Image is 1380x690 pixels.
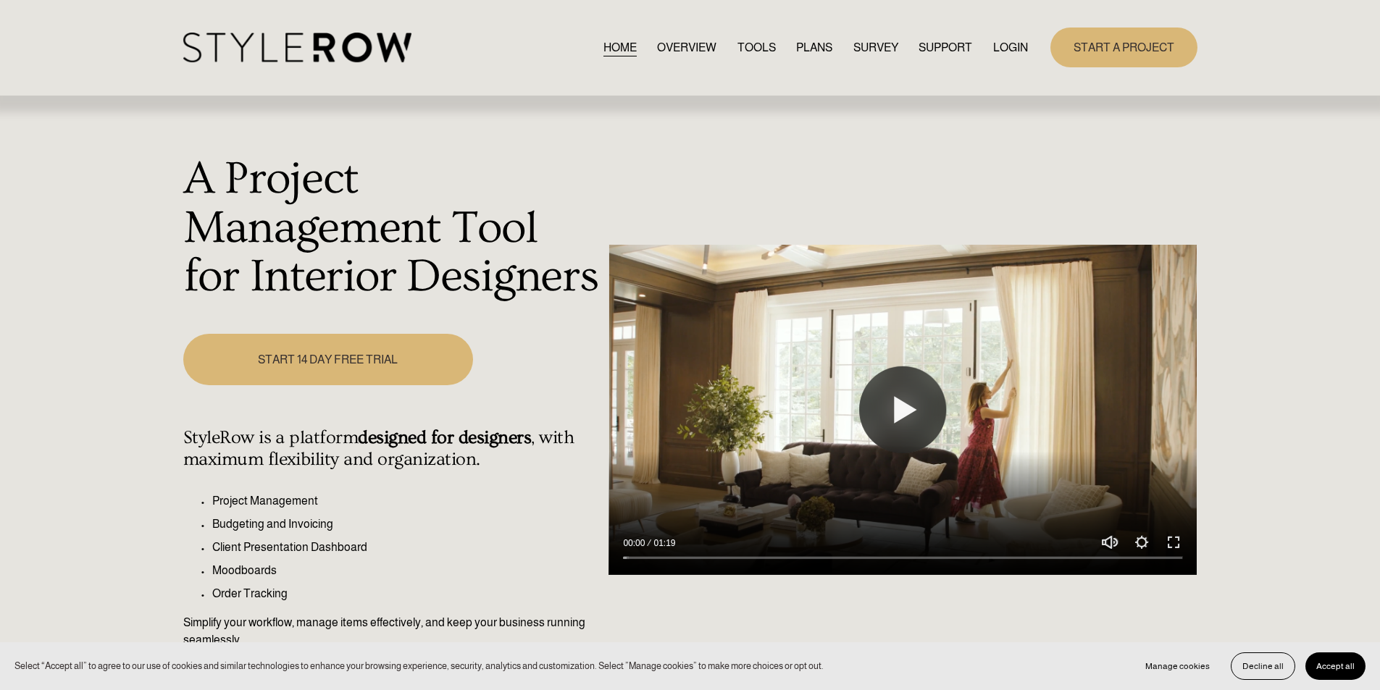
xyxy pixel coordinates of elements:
p: Simplify your workflow, manage items effectively, and keep your business running seamlessly. [183,614,601,649]
a: START 14 DAY FREE TRIAL [183,334,473,385]
span: Manage cookies [1145,661,1210,671]
button: Decline all [1231,652,1295,680]
a: HOME [603,38,637,57]
p: Order Tracking [212,585,601,602]
button: Manage cookies [1134,652,1221,680]
h4: StyleRow is a platform , with maximum flexibility and organization. [183,427,601,471]
button: Play [859,366,946,453]
p: Client Presentation Dashboard [212,539,601,556]
strong: designed for designers [358,427,531,448]
a: SURVEY [853,38,898,57]
a: TOOLS [737,38,776,57]
p: Project Management [212,492,601,510]
p: Budgeting and Invoicing [212,516,601,533]
div: Current time [623,536,648,550]
a: START A PROJECT [1050,28,1197,67]
a: folder dropdown [919,38,972,57]
span: SUPPORT [919,39,972,56]
button: Accept all [1305,652,1366,680]
p: Moodboards [212,562,601,579]
p: Select “Accept all” to agree to our use of cookies and similar technologies to enhance your brows... [14,659,824,673]
img: StyleRow [183,33,411,62]
span: Decline all [1242,661,1284,671]
a: OVERVIEW [657,38,716,57]
span: Accept all [1316,661,1355,671]
a: PLANS [796,38,832,57]
a: LOGIN [993,38,1028,57]
div: Duration [648,536,679,550]
input: Seek [623,553,1182,563]
h1: A Project Management Tool for Interior Designers [183,155,601,302]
